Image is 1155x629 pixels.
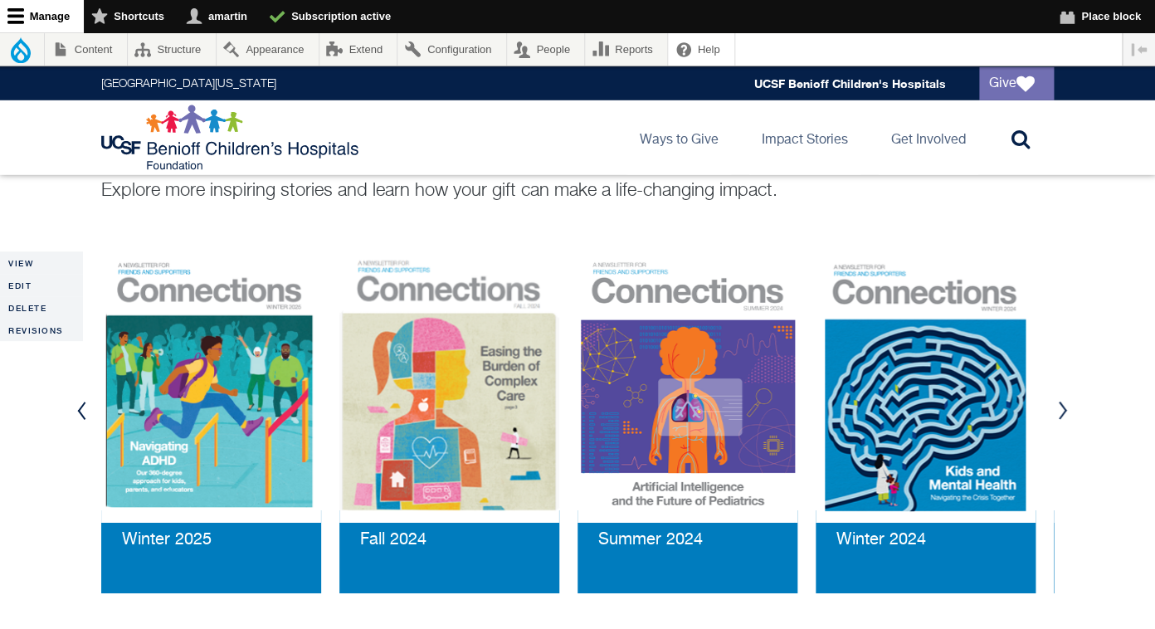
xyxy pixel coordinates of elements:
[101,78,276,90] a: [GEOGRAPHIC_DATA][US_STATE]
[128,33,216,66] a: Structure
[816,253,1036,510] a: Winter 2024 cover
[754,76,946,90] a: UCSF Benioff Children's Hospitals
[836,531,926,549] a: Winter 2024
[668,33,734,66] a: Help
[816,253,1036,523] img: Winter 2024 cover
[122,531,212,549] a: Winter 2025
[507,33,585,66] a: People
[360,531,426,549] a: Fall 2024
[585,33,667,66] a: Reports
[101,178,1054,203] p: Explore more inspiring stories and learn how your gift can make a life-changing impact.
[626,100,732,175] a: Ways to Give
[339,253,559,523] img: connections-fall-24-cover_0.png
[101,253,321,510] a: Winter 2025 connections cover
[45,33,127,66] a: Content
[836,531,926,549] span: Winter 2024
[979,67,1054,100] a: Give
[598,531,703,549] a: Summer 2024
[319,33,397,66] a: Extend
[1050,386,1075,436] button: Next
[360,531,426,549] span: Fall 2024
[122,531,212,549] span: Winter 2025
[598,531,703,549] span: Summer 2024
[577,253,797,523] img: connections-summer-24-cover.png
[1123,33,1155,66] button: Vertical orientation
[878,100,979,175] a: Get Involved
[748,100,861,175] a: Impact Stories
[397,33,505,66] a: Configuration
[217,33,319,66] a: Appearance
[101,105,363,171] img: Logo for UCSF Benioff Children's Hospitals Foundation
[101,253,321,523] img: Winter 2025 connections cover
[69,386,94,436] button: Previous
